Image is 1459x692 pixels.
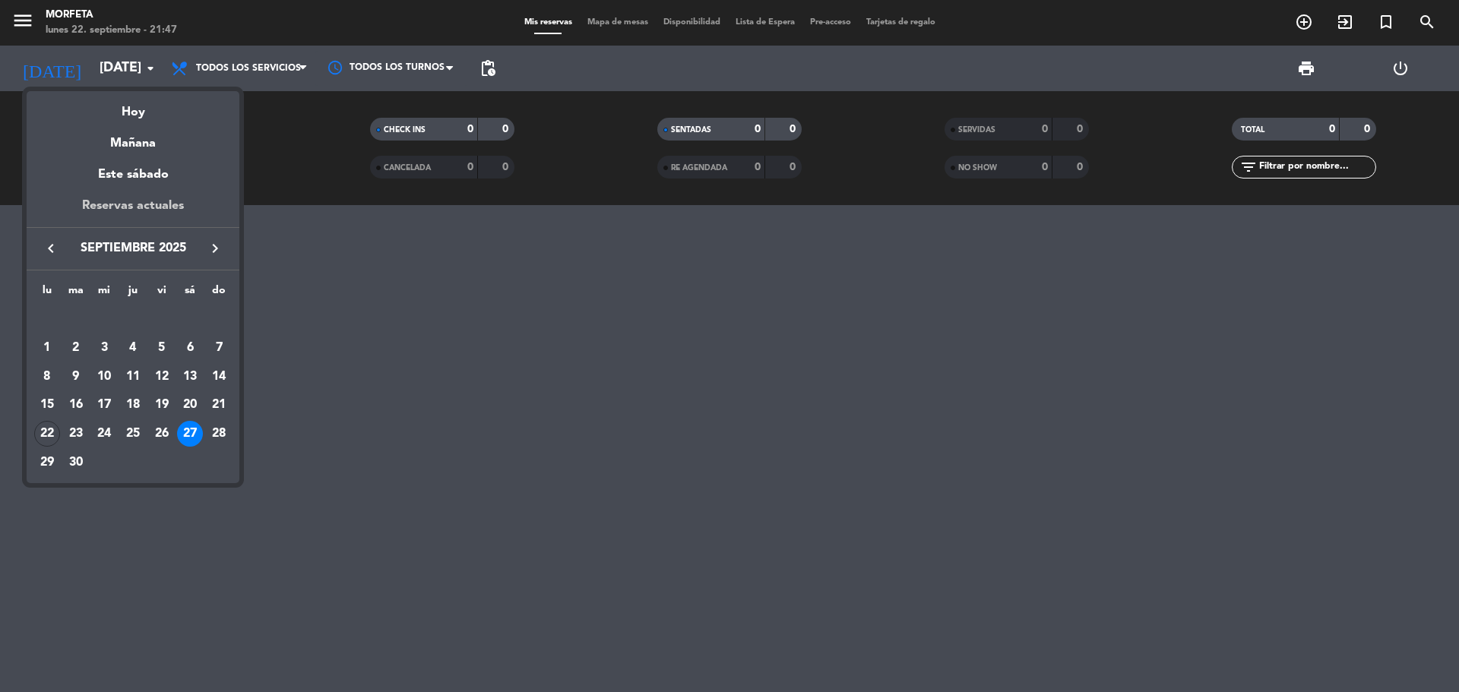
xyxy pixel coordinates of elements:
i: keyboard_arrow_right [206,239,224,258]
th: sábado [176,282,205,305]
div: 27 [177,421,203,447]
div: 10 [91,364,117,390]
div: 19 [149,392,175,418]
div: 12 [149,364,175,390]
div: 8 [34,364,60,390]
td: 4 de septiembre de 2025 [119,333,147,362]
div: Mañana [27,122,239,153]
div: 6 [177,335,203,361]
td: 2 de septiembre de 2025 [62,333,90,362]
div: 21 [206,392,232,418]
div: 29 [34,450,60,476]
div: 14 [206,364,232,390]
th: jueves [119,282,147,305]
td: 29 de septiembre de 2025 [33,448,62,477]
td: 18 de septiembre de 2025 [119,390,147,419]
div: 11 [120,364,146,390]
div: 13 [177,364,203,390]
td: 15 de septiembre de 2025 [33,390,62,419]
td: 21 de septiembre de 2025 [204,390,233,419]
td: 27 de septiembre de 2025 [176,419,205,448]
td: 10 de septiembre de 2025 [90,362,119,391]
td: 3 de septiembre de 2025 [90,333,119,362]
div: 16 [63,392,89,418]
div: 23 [63,421,89,447]
td: 1 de septiembre de 2025 [33,333,62,362]
div: 28 [206,421,232,447]
td: 6 de septiembre de 2025 [176,333,205,362]
th: martes [62,282,90,305]
td: 26 de septiembre de 2025 [147,419,176,448]
th: domingo [204,282,233,305]
div: 18 [120,392,146,418]
button: keyboard_arrow_left [37,239,65,258]
div: 15 [34,392,60,418]
i: keyboard_arrow_left [42,239,60,258]
td: 19 de septiembre de 2025 [147,390,176,419]
div: 24 [91,421,117,447]
td: 5 de septiembre de 2025 [147,333,176,362]
div: 17 [91,392,117,418]
div: 25 [120,421,146,447]
td: 22 de septiembre de 2025 [33,419,62,448]
div: 22 [34,421,60,447]
div: 2 [63,335,89,361]
td: 17 de septiembre de 2025 [90,390,119,419]
td: 13 de septiembre de 2025 [176,362,205,391]
div: Reservas actuales [27,196,239,227]
div: 26 [149,421,175,447]
td: 30 de septiembre de 2025 [62,448,90,477]
td: 20 de septiembre de 2025 [176,390,205,419]
td: 16 de septiembre de 2025 [62,390,90,419]
td: 11 de septiembre de 2025 [119,362,147,391]
td: 9 de septiembre de 2025 [62,362,90,391]
td: 7 de septiembre de 2025 [204,333,233,362]
td: 24 de septiembre de 2025 [90,419,119,448]
span: septiembre 2025 [65,239,201,258]
div: 7 [206,335,232,361]
div: 1 [34,335,60,361]
th: miércoles [90,282,119,305]
td: 12 de septiembre de 2025 [147,362,176,391]
th: lunes [33,282,62,305]
div: 9 [63,364,89,390]
td: 28 de septiembre de 2025 [204,419,233,448]
div: Este sábado [27,153,239,196]
td: 25 de septiembre de 2025 [119,419,147,448]
td: SEP. [33,305,233,333]
div: 20 [177,392,203,418]
div: 30 [63,450,89,476]
div: Hoy [27,91,239,122]
div: 4 [120,335,146,361]
td: 8 de septiembre de 2025 [33,362,62,391]
td: 23 de septiembre de 2025 [62,419,90,448]
th: viernes [147,282,176,305]
button: keyboard_arrow_right [201,239,229,258]
div: 5 [149,335,175,361]
div: 3 [91,335,117,361]
td: 14 de septiembre de 2025 [204,362,233,391]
